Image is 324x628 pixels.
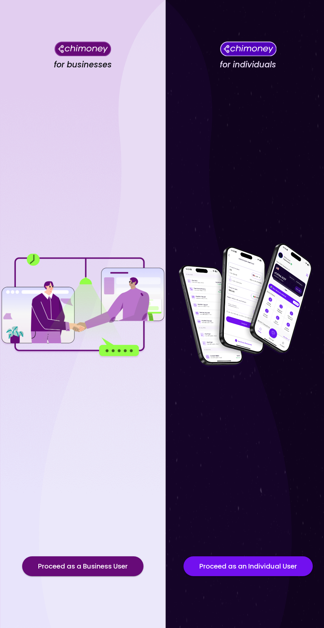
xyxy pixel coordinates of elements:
[220,41,276,56] img: Chimoney for individuals
[183,556,313,576] button: Proceed as an Individual User
[22,556,143,576] button: Proceed as a Business User
[55,41,111,56] img: Chimoney for businesses
[54,60,112,70] h4: for businesses
[220,60,276,70] h4: for individuals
